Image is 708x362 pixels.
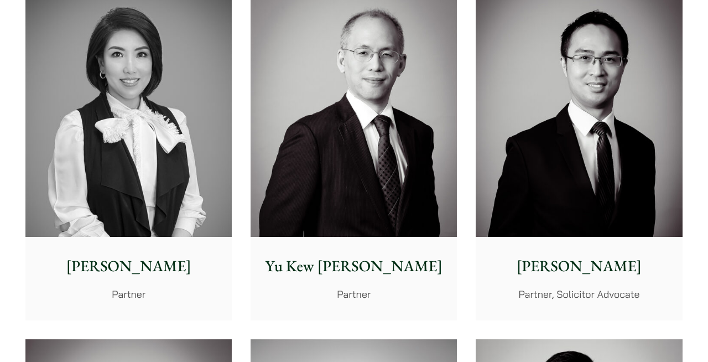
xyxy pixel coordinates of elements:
[485,287,673,302] p: Partner, Solicitor Advocate
[34,255,223,278] p: [PERSON_NAME]
[34,287,223,302] p: Partner
[259,255,448,278] p: Yu Kew [PERSON_NAME]
[259,287,448,302] p: Partner
[485,255,673,278] p: [PERSON_NAME]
